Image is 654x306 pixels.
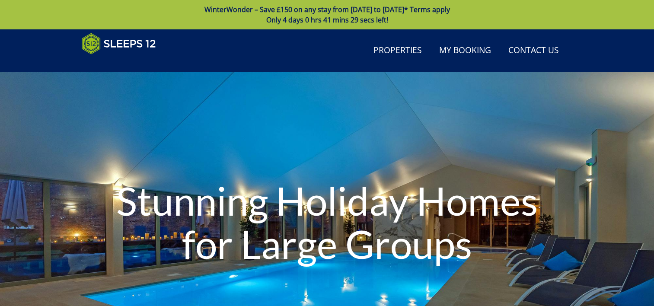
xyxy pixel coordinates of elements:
[370,41,425,61] a: Properties
[266,15,388,25] span: Only 4 days 0 hrs 41 mins 29 secs left!
[77,60,168,67] iframe: Customer reviews powered by Trustpilot
[98,162,556,283] h1: Stunning Holiday Homes for Large Groups
[82,33,156,54] img: Sleeps 12
[505,41,562,61] a: Contact Us
[436,41,494,61] a: My Booking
